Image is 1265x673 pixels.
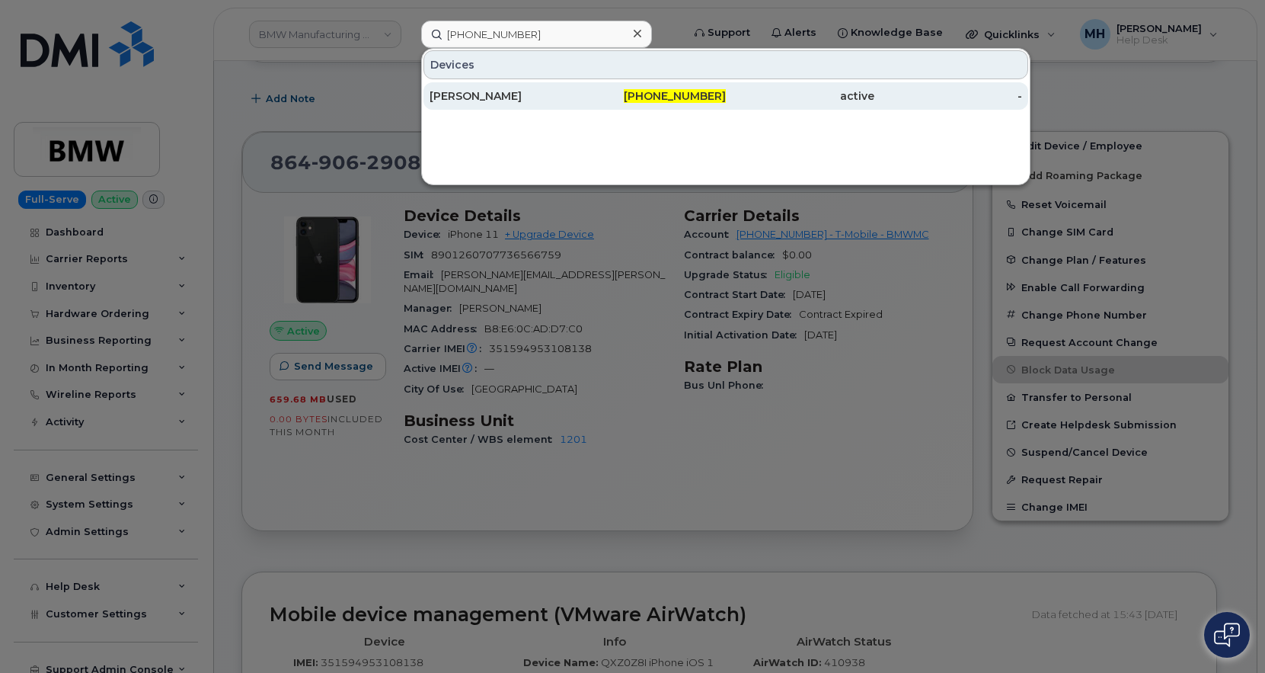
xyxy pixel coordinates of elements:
img: Open chat [1214,623,1240,647]
a: [PERSON_NAME][PHONE_NUMBER]active- [423,82,1028,110]
div: [PERSON_NAME] [430,88,578,104]
div: - [874,88,1023,104]
div: Devices [423,50,1028,79]
div: active [726,88,874,104]
span: [PHONE_NUMBER] [624,89,726,103]
input: Find something... [421,21,652,48]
